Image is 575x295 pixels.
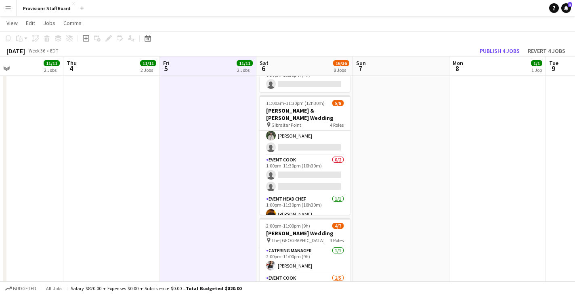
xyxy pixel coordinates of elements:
div: EDT [50,48,59,54]
div: Salary $820.00 + Expenses $0.00 + Subsistence $0.00 = [71,285,241,291]
span: 16/36 [333,60,349,66]
span: The [GEOGRAPHIC_DATA] [271,237,325,243]
button: Budgeted [4,284,38,293]
span: Sun [356,59,366,67]
span: 2:00pm-11:00pm (9h) [266,223,310,229]
div: 1 Job [531,67,542,73]
span: 9 [548,64,558,73]
button: Provisions Staff Board [17,0,77,16]
a: Edit [23,18,38,28]
span: 11/11 [237,60,253,66]
div: [DATE] [6,47,25,55]
span: All jobs [44,285,64,291]
span: Fri [163,59,170,67]
span: 4 Roles [330,122,344,128]
span: Budgeted [13,286,36,291]
span: 11:00am-11:30pm (12h30m) [266,100,325,106]
app-job-card: 11:00am-11:30pm (12h30m)5/8[PERSON_NAME] & [PERSON_NAME] Wedding Gibraltar Point4 RolesEvent Cook... [260,95,350,215]
span: Gibraltar Point [271,122,301,128]
span: Edit [26,19,35,27]
span: 3 [568,2,572,7]
span: Thu [67,59,77,67]
app-card-role: Event Head Chef0/16:30pm-10:30pm (4h) [260,65,350,92]
div: 8 Jobs [334,67,349,73]
span: 11/11 [140,60,156,66]
a: View [3,18,21,28]
span: 5/8 [332,100,344,106]
button: Publish 4 jobs [476,46,523,56]
app-card-role: Event Cook0/21:00pm-11:30pm (10h30m) [260,155,350,195]
span: 4/7 [332,223,344,229]
a: Jobs [40,18,59,28]
span: Tue [549,59,558,67]
a: 3 [561,3,571,13]
span: Jobs [43,19,55,27]
div: 2 Jobs [44,67,59,73]
span: Comms [63,19,82,27]
span: Total Budgeted $820.00 [186,285,241,291]
button: Revert 4 jobs [525,46,569,56]
span: Mon [453,59,463,67]
span: 1/1 [531,60,542,66]
h3: [PERSON_NAME] Wedding [260,230,350,237]
span: 8 [451,64,463,73]
app-card-role: Event Head Chef1/11:00pm-11:30pm (10h30m)[PERSON_NAME] [260,195,350,222]
span: 4 [65,64,77,73]
div: 2 Jobs [237,67,252,73]
span: Sat [260,59,269,67]
span: 3 Roles [330,237,344,243]
span: Week 36 [27,48,47,54]
span: 6 [258,64,269,73]
span: View [6,19,18,27]
span: 7 [355,64,366,73]
app-card-role: Catering Manager1/12:00pm-11:00pm (9h)[PERSON_NAME] [260,246,350,274]
h3: [PERSON_NAME] & [PERSON_NAME] Wedding [260,107,350,121]
div: 2 Jobs [141,67,156,73]
a: Comms [60,18,85,28]
span: 5 [162,64,170,73]
span: 11/11 [44,60,60,66]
